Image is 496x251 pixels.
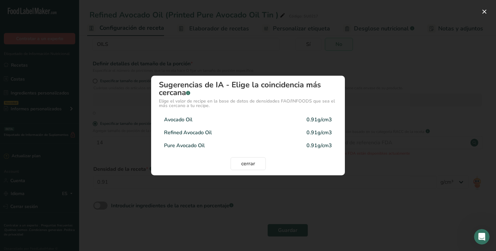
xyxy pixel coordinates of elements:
[159,81,337,96] div: Sugerencias de IA - Elige la coincidencia más cercana
[159,99,337,108] div: Elige el valor de recipe en la base de datos de densidades FAO/INFOODS que sea el más cercano a t...
[164,116,192,124] div: Avocado Oil
[241,160,255,168] span: cerrar
[164,129,212,136] div: Refined Avocado Oil
[164,142,205,149] div: Pure Avocado Oil
[306,116,332,124] div: 0.91g/cm3
[231,157,266,170] button: cerrar
[474,229,490,245] iframe: Intercom live chat
[306,129,332,136] div: 0.91g/cm3
[306,142,332,149] div: 0.91g/cm3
